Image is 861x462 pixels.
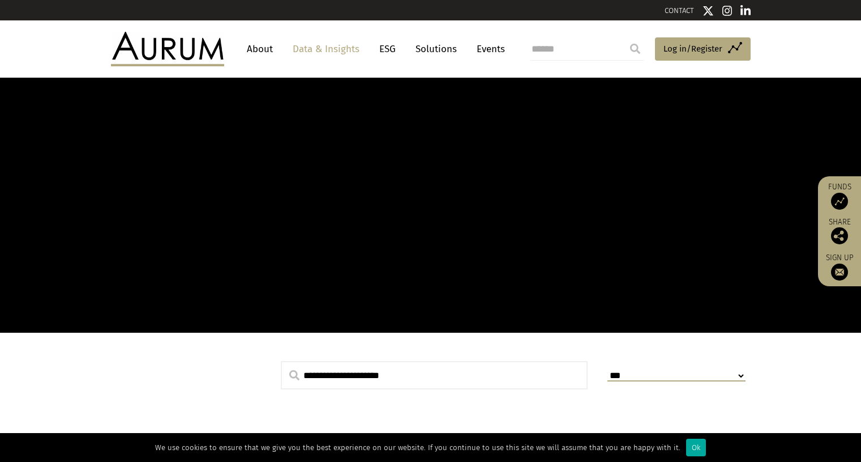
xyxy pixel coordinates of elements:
a: CONTACT [665,6,694,15]
a: Log in/Register [655,37,751,61]
a: About [241,39,279,60]
img: Sign up to our newsletter [831,264,848,281]
input: Submit [624,37,646,60]
img: Linkedin icon [740,5,751,16]
a: ESG [374,39,401,60]
img: Aurum [111,32,224,66]
img: Twitter icon [702,5,714,16]
div: Share [824,218,855,244]
a: Funds [824,182,855,210]
a: Solutions [410,39,462,60]
img: Share this post [831,227,848,244]
img: search.svg [289,370,299,380]
a: Sign up [824,253,855,281]
img: Access Funds [831,193,848,210]
a: Data & Insights [287,39,365,60]
div: Ok [686,439,706,456]
a: Events [471,39,505,60]
span: Log in/Register [663,42,722,56]
img: Instagram icon [722,5,733,16]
